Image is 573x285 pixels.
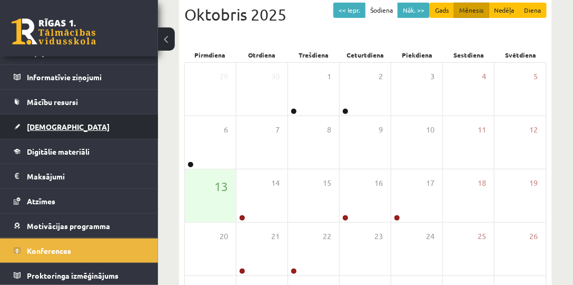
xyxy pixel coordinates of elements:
button: Gads [430,3,455,18]
span: Mācību resursi [27,97,78,107]
div: Trešdiena [288,47,340,62]
span: 18 [478,177,486,189]
a: Maksājumi [14,164,145,188]
span: 9 [379,124,383,136]
div: Oktobris 2025 [184,3,547,26]
button: << Iepr. [333,3,365,18]
div: Svētdiena [495,47,547,62]
span: 6 [224,124,228,136]
span: 2 [379,71,383,82]
button: Mēnesis [454,3,489,18]
span: 10 [426,124,434,136]
span: 17 [426,177,434,189]
span: 4 [482,71,486,82]
button: Diena [519,3,547,18]
span: 21 [271,231,280,242]
button: Nedēļa [489,3,520,18]
a: Digitālie materiāli [14,139,145,164]
div: Sestdiena [443,47,495,62]
span: 3 [430,71,434,82]
span: 30 [271,71,280,82]
span: 13 [214,177,228,195]
div: Piekdiena [391,47,443,62]
a: Informatīvie ziņojumi [14,65,145,89]
a: Konferences [14,239,145,263]
legend: Maksājumi [27,164,145,188]
span: 20 [220,231,228,242]
span: Atzīmes [27,196,55,206]
span: 19 [530,177,538,189]
a: Motivācijas programma [14,214,145,238]
span: 5 [534,71,538,82]
span: 1 [327,71,331,82]
span: Motivācijas programma [27,221,110,231]
span: 22 [323,231,331,242]
span: Konferences [27,246,71,255]
div: Ceturtdiena [340,47,391,62]
span: 23 [374,231,383,242]
legend: Informatīvie ziņojumi [27,65,145,89]
button: Nāk. >> [398,3,430,18]
span: 29 [220,71,228,82]
div: Pirmdiena [184,47,236,62]
a: Mācību resursi [14,90,145,114]
span: 26 [530,231,538,242]
a: Atzīmes [14,189,145,213]
span: 15 [323,177,331,189]
span: 8 [327,124,331,136]
span: 16 [374,177,383,189]
span: 25 [478,231,486,242]
span: Proktoringa izmēģinājums [27,271,118,280]
a: Rīgas 1. Tālmācības vidusskola [12,18,96,45]
span: 12 [530,124,538,136]
span: 14 [271,177,280,189]
a: [DEMOGRAPHIC_DATA] [14,115,145,139]
span: 24 [426,231,434,242]
span: 11 [478,124,486,136]
span: Digitālie materiāli [27,147,90,156]
div: Otrdiena [236,47,288,62]
span: 7 [275,124,280,136]
span: [DEMOGRAPHIC_DATA] [27,122,110,131]
button: Šodiena [365,3,398,18]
